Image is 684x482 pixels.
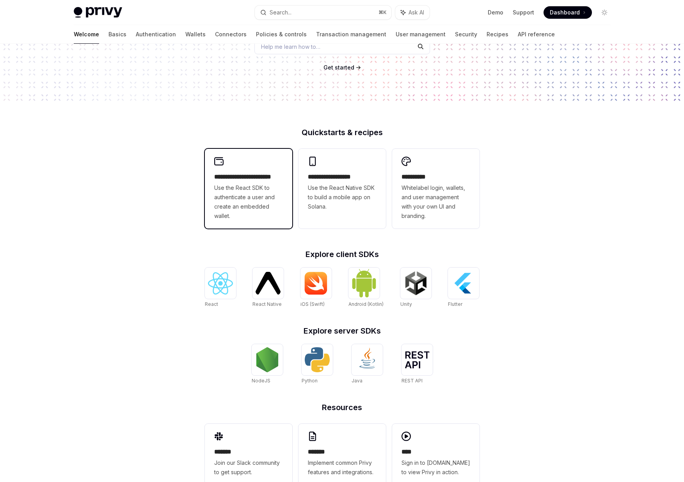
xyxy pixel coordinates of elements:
img: Unity [403,271,428,296]
a: iOS (Swift)iOS (Swift) [300,268,332,308]
span: Java [352,378,362,384]
img: Java [355,347,380,372]
a: REST APIREST API [402,344,433,385]
h2: Quickstarts & recipes [205,129,480,136]
span: Use the React SDK to authenticate a user and create an embedded wallet. [214,183,283,221]
a: NodeJSNodeJS [252,344,283,385]
a: Welcome [74,25,99,44]
a: Transaction management [316,25,386,44]
span: Implement common Privy features and integrations. [308,458,377,477]
button: Ask AI [395,5,430,20]
span: Join our Slack community to get support. [214,458,283,477]
span: Python [302,378,318,384]
img: React [208,272,233,295]
span: Whitelabel login, wallets, and user management with your own UI and branding. [402,183,470,221]
span: Dashboard [550,9,580,16]
a: Basics [108,25,126,44]
span: React Native [252,301,282,307]
img: iOS (Swift) [304,271,329,295]
span: ⌘ K [378,9,387,16]
a: API reference [518,25,555,44]
span: Ask AI [409,9,424,16]
a: Security [455,25,477,44]
img: Python [305,347,330,372]
a: React NativeReact Native [252,268,284,308]
span: Android (Kotlin) [348,301,384,307]
img: Android (Kotlin) [352,268,377,298]
span: Help me learn how to… [261,43,320,51]
a: Android (Kotlin)Android (Kotlin) [348,268,384,308]
a: **** *****Whitelabel login, wallets, and user management with your own UI and branding. [392,149,480,229]
a: Connectors [215,25,247,44]
a: Get started [323,64,354,71]
span: Flutter [448,301,462,307]
span: Sign in to [DOMAIN_NAME] to view Privy in action. [402,458,470,477]
h2: Explore server SDKs [205,327,480,335]
button: Toggle dark mode [598,6,611,19]
img: Flutter [451,271,476,296]
a: Dashboard [544,6,592,19]
h2: Explore client SDKs [205,250,480,258]
img: React Native [256,272,281,294]
span: iOS (Swift) [300,301,325,307]
h2: Resources [205,403,480,411]
span: NodeJS [252,378,270,384]
span: Unity [400,301,412,307]
span: Use the React Native SDK to build a mobile app on Solana. [308,183,377,211]
a: Policies & controls [256,25,307,44]
a: User management [396,25,446,44]
a: FlutterFlutter [448,268,479,308]
span: REST API [402,378,423,384]
a: JavaJava [352,344,383,385]
button: Search...⌘K [255,5,391,20]
img: REST API [405,351,430,368]
a: Authentication [136,25,176,44]
a: Wallets [185,25,206,44]
a: **** **** **** ***Use the React Native SDK to build a mobile app on Solana. [298,149,386,229]
a: Demo [488,9,503,16]
img: light logo [74,7,122,18]
a: Support [513,9,534,16]
div: Search... [270,8,291,17]
a: ReactReact [205,268,236,308]
a: Recipes [487,25,508,44]
a: UnityUnity [400,268,432,308]
a: PythonPython [302,344,333,385]
span: React [205,301,218,307]
img: NodeJS [255,347,280,372]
